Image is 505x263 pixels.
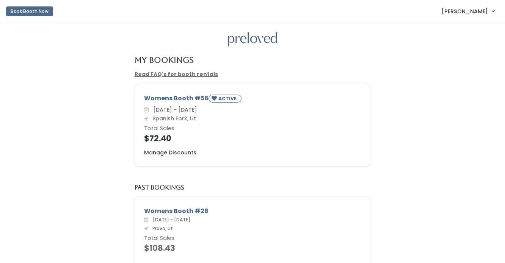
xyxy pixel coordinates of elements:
span: [DATE] - [DATE] [150,106,197,114]
h5: Past Bookings [135,184,184,191]
span: Spanish Fork, Ut [149,115,196,122]
img: preloved logo [228,32,277,47]
a: Book Booth Now [6,3,53,20]
div: Womens Booth #56 [144,94,361,106]
h4: $108.43 [144,244,361,252]
h4: $72.40 [144,134,361,143]
h6: Total Sales [144,126,361,132]
a: [PERSON_NAME] [434,3,502,19]
span: [DATE] - [DATE] [150,216,190,223]
h4: My Bookings [135,56,193,64]
small: ACTIVE [218,95,238,102]
span: [PERSON_NAME] [442,7,488,16]
div: Womens Booth #28 [144,207,361,216]
a: Manage Discounts [144,149,196,157]
a: Read FAQ's for booth rentals [135,70,218,78]
button: Book Booth Now [6,6,53,16]
span: Provo, Ut [149,225,173,232]
h6: Total Sales [144,235,361,241]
